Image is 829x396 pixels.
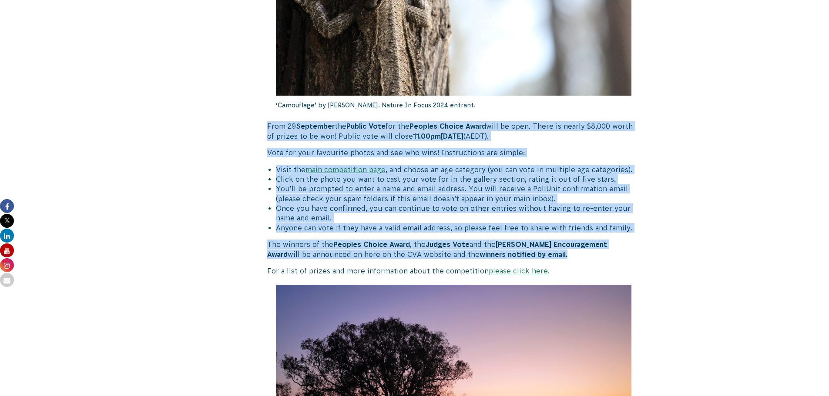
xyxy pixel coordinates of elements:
strong: Public Vote [346,122,386,130]
a: main competition page [305,166,386,173]
strong: Peoples Choice Award [409,122,486,130]
strong: 11.00pm[DATE] [413,132,463,140]
strong: September [296,122,335,130]
li: Click on the photo you want to cast your vote for in the gallery section, rating it out of five s... [276,174,641,184]
p: ‘Camouflage’ by [PERSON_NAME]. Nature In Focus 2024 entrant. [276,96,632,115]
p: The winners of the , the and the will be announced on here on the CVA website and the [267,240,641,259]
li: Anyone can vote if they have a valid email address, so please feel free to share with friends and... [276,223,641,233]
strong: Peoples Choice Award [333,240,410,248]
strong: [PERSON_NAME] Encouragement Award [267,240,607,258]
a: please click here [489,267,548,275]
strong: winners notified by email. [480,250,567,258]
p: From 29 the for the will be open. There is nearly $8,000 worth of prizes to be won! Public vote w... [267,121,641,141]
p: For a list of prizes and more information about the competition . [267,266,641,276]
span: AEDT [466,132,485,140]
li: You’ll be prompted to enter a name and email address. You will receive a PollUnit confirmation em... [276,184,641,203]
strong: Judges Vote [426,240,470,248]
li: Visit the , and choose an age category (you can vote in multiple age categories). [276,165,641,174]
p: Vote for your favourite photos and see who wins! Instructions are simple: [267,148,641,157]
li: Once you have confirmed, you can continue to vote on other entries without having to re-enter you... [276,203,641,223]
